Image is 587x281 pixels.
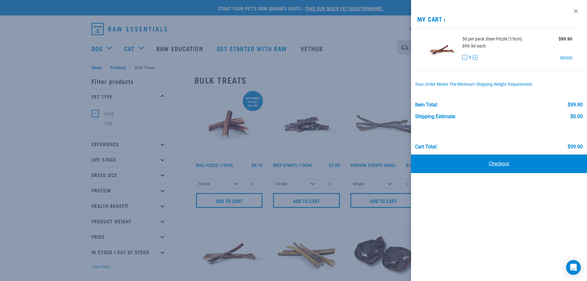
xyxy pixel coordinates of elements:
div: $99.90 [568,144,583,150]
button: + [473,55,478,60]
div: Shipping Estimate: [415,114,456,119]
div: $0.00 [570,114,583,119]
span: 50 per pack Steer Pizzle (15cm) [462,36,522,42]
span: 1 [469,54,471,61]
span: $99.90 each [462,43,486,48]
strong: $99.90 [559,36,572,41]
img: Steer Pizzle (15cm) [426,34,458,66]
div: $99.90 [568,102,583,108]
div: Item Total: [415,102,438,108]
a: remove [560,55,572,60]
div: Your order meets the minimum shipping weight requirement. [415,82,583,87]
button: - [462,55,467,60]
div: Open Intercom Messenger [566,260,581,275]
span: 1 [442,19,446,21]
div: Cart total: [415,144,438,150]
